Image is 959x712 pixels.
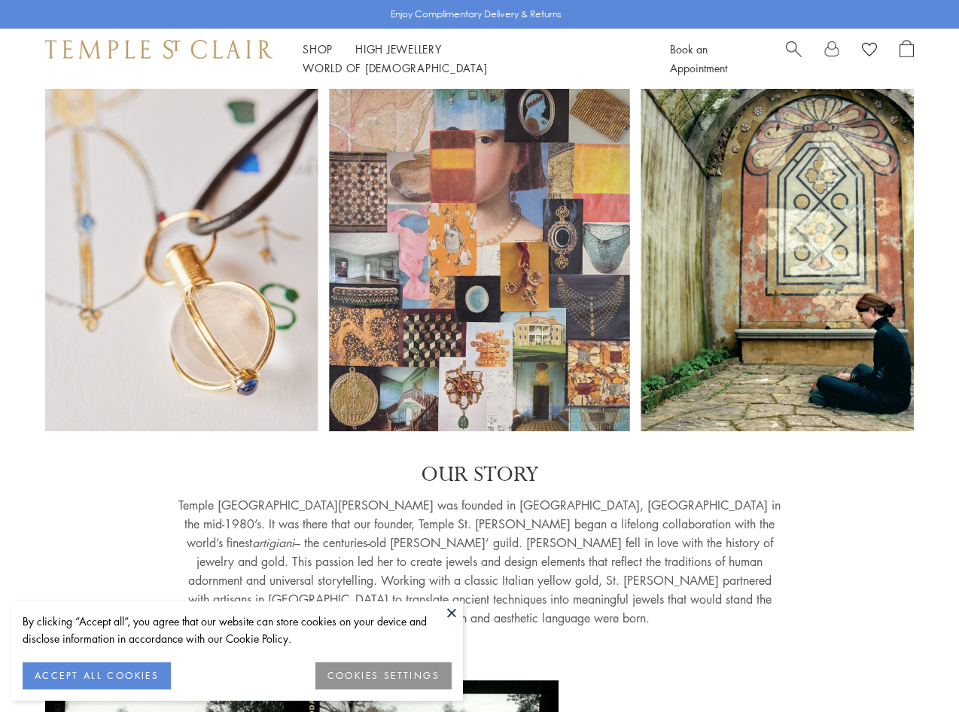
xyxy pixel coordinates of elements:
button: COOKIES SETTINGS [315,662,452,689]
a: Book an Appointment [670,41,727,75]
div: By clicking “Accept all”, you agree that our website can store cookies on your device and disclos... [23,613,452,647]
a: ShopShop [303,41,333,56]
a: View Wishlist [862,40,877,62]
p: Temple [GEOGRAPHIC_DATA][PERSON_NAME] was founded in [GEOGRAPHIC_DATA], [GEOGRAPHIC_DATA] in the ... [178,496,781,628]
p: OUR STORY [178,461,781,488]
nav: Main navigation [303,40,636,78]
a: Search [786,40,802,78]
a: Open Shopping Bag [900,40,914,78]
p: Enjoy Complimentary Delivery & Returns [391,7,562,22]
em: artigiani [252,534,294,551]
a: High JewelleryHigh Jewellery [355,41,442,56]
a: World of [DEMOGRAPHIC_DATA]World of [DEMOGRAPHIC_DATA] [303,60,487,75]
img: Temple St. Clair [45,40,272,58]
button: ACCEPT ALL COOKIES [23,662,171,689]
